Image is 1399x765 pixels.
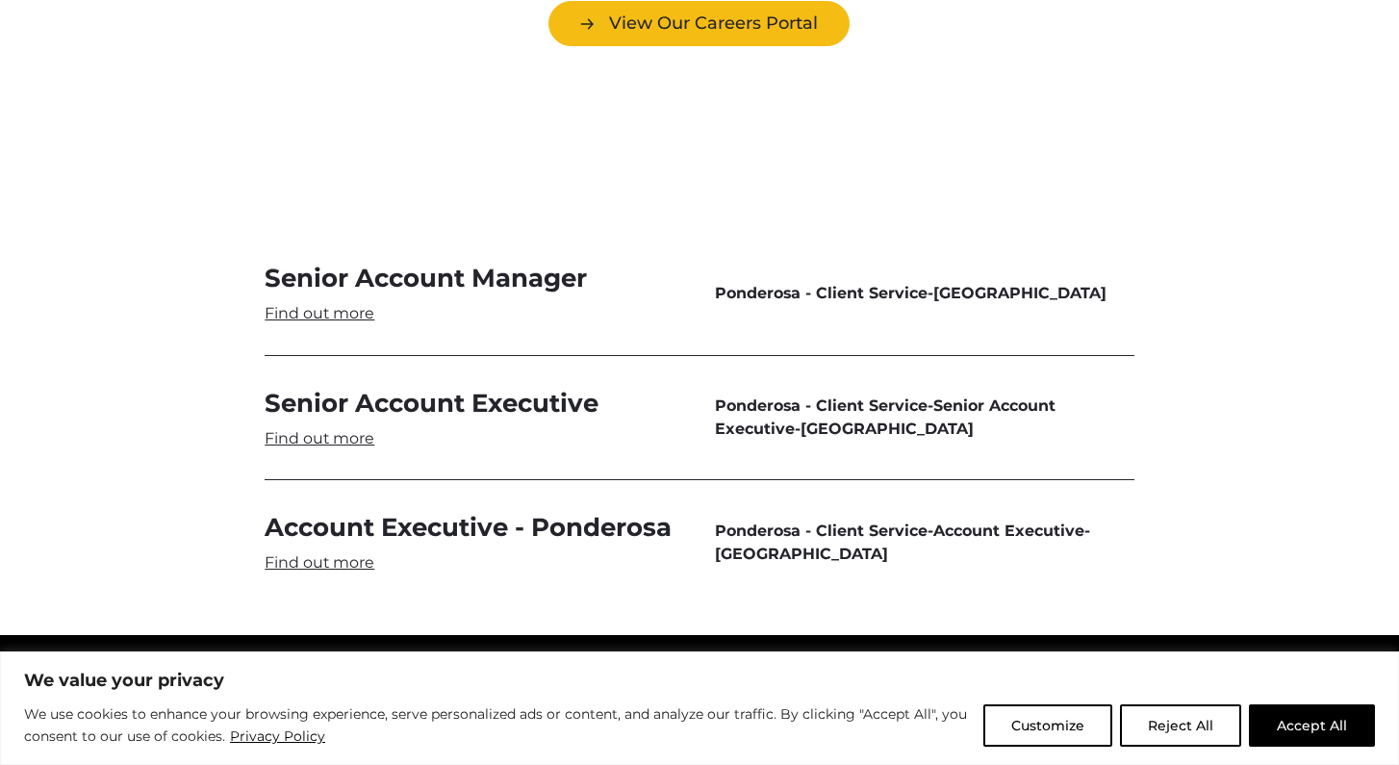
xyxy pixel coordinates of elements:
[265,511,684,574] a: Account Executive - Ponderosa
[265,387,684,449] a: Senior Account Executive
[715,522,928,540] span: Ponderosa - Client Service
[24,703,969,749] p: We use cookies to enhance your browsing experience, serve personalized ads or content, and analyz...
[933,522,1084,540] span: Account Executive
[715,282,1134,305] span: -
[983,704,1112,747] button: Customize
[715,284,928,302] span: Ponderosa - Client Service
[715,545,888,563] span: [GEOGRAPHIC_DATA]
[933,284,1106,302] span: [GEOGRAPHIC_DATA]
[24,669,1375,692] p: We value your privacy
[715,520,1134,566] span: - -
[715,395,1134,441] span: - -
[229,725,326,748] a: Privacy Policy
[801,420,974,438] span: [GEOGRAPHIC_DATA]
[265,262,684,324] a: Senior Account Manager
[1120,704,1241,747] button: Reject All
[548,1,850,46] a: View Our Careers Portal
[1249,704,1375,747] button: Accept All
[715,396,928,415] span: Ponderosa - Client Service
